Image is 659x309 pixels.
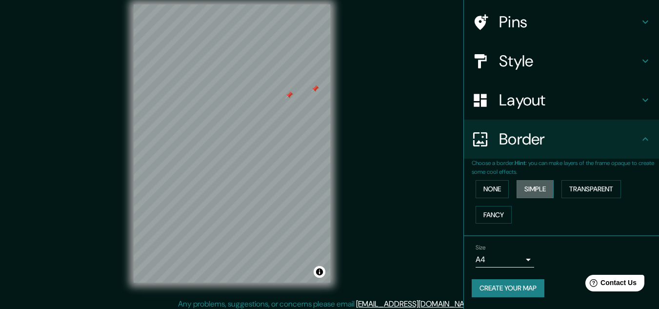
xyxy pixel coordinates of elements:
[561,180,621,198] button: Transparent
[472,279,544,297] button: Create your map
[499,12,639,32] h4: Pins
[464,2,659,41] div: Pins
[464,120,659,159] div: Border
[572,271,648,298] iframe: Help widget launcher
[515,159,526,167] b: Hint
[517,180,554,198] button: Simple
[314,266,325,278] button: Toggle attribution
[356,299,477,309] a: [EMAIL_ADDRESS][DOMAIN_NAME]
[464,41,659,81] div: Style
[472,159,659,176] p: Choose a border. : you can make layers of the frame opaque to create some cool effects.
[499,90,639,110] h4: Layout
[499,129,639,149] h4: Border
[464,81,659,120] div: Layout
[476,206,512,224] button: Fancy
[134,4,330,283] canvas: Map
[476,244,486,252] label: Size
[476,252,534,268] div: A4
[476,180,509,198] button: None
[499,51,639,71] h4: Style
